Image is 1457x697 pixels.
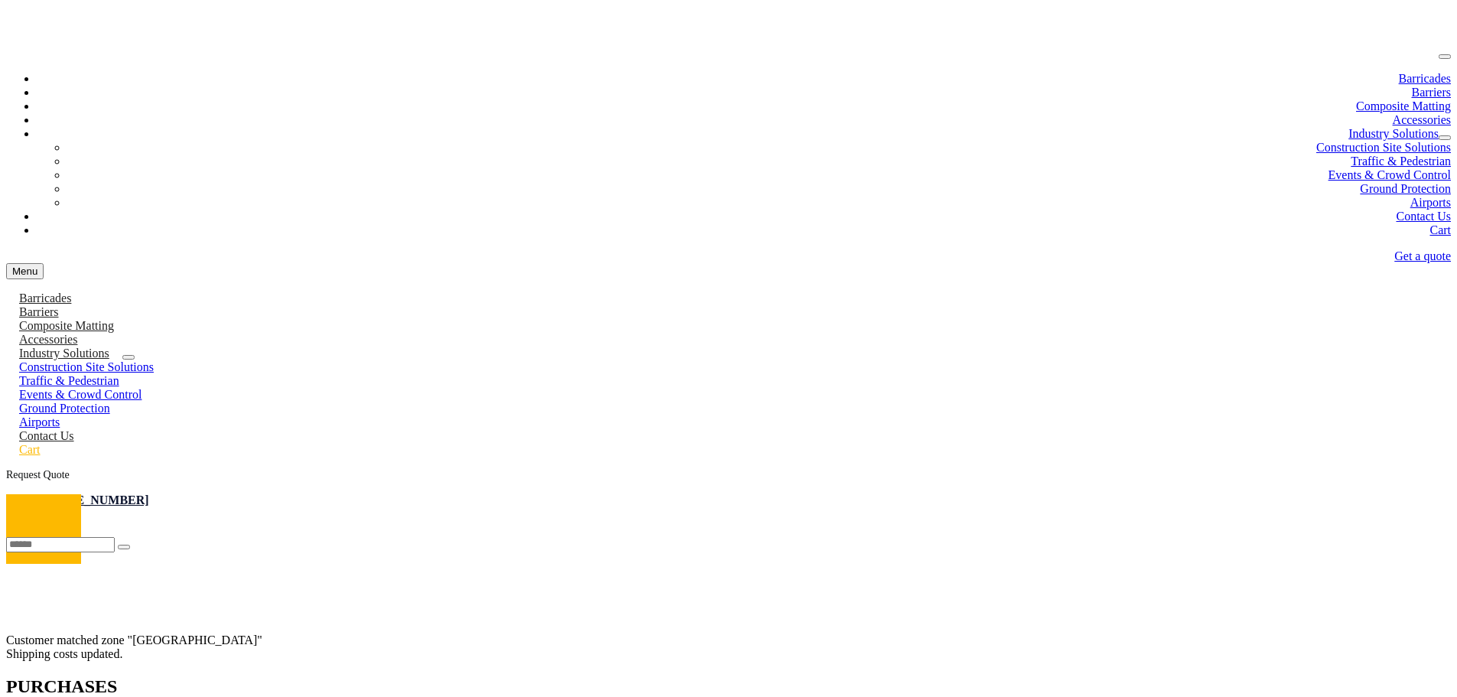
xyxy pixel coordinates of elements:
a: Ground Protection [6,402,123,415]
a: Construction Site Solutions [6,360,167,373]
a: Barricades [6,292,84,305]
div: Customer matched zone "[GEOGRAPHIC_DATA]" [6,633,740,647]
a: Get a quote [1394,249,1451,262]
button: dropdown toggle [122,355,135,360]
a: Barriers [1411,86,1451,99]
a: Accessories [6,333,90,346]
div: Shipping costs updated. [6,647,740,661]
a: Ground Protection [1360,182,1451,195]
a: Industry Solutions [6,347,122,360]
a: Airports [1410,196,1451,209]
a: Traffic & Pedestrian [1351,155,1451,168]
a: Events & Crowd Control [1329,168,1451,181]
a: Contact Us [1396,210,1451,223]
button: menu toggle [1439,54,1451,59]
a: Construction Site Solutions [1316,141,1451,154]
a: Industry Solutions [1348,127,1439,140]
button: dropdown toggle [1439,135,1451,140]
a: Events & Crowd Control [6,388,154,401]
a: Barriers [6,305,72,318]
a: Traffic & Pedestrian [6,374,132,387]
a: Cart [1429,223,1451,236]
a: Composite Matting [1356,99,1451,112]
a: Barricades [1399,72,1451,85]
span: Menu [12,265,37,277]
button: menu toggle [6,263,44,279]
a: Airports [6,415,73,428]
h2: PURCHASES [6,676,740,697]
a: Cart [6,443,54,456]
button: Search [118,545,130,549]
a: Accessories [1393,113,1451,126]
div: Request Quote [6,469,1451,481]
a: Composite Matting [6,319,127,332]
a: Contact Us [6,429,87,442]
a: [PHONE_NUMBER] [37,493,149,506]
